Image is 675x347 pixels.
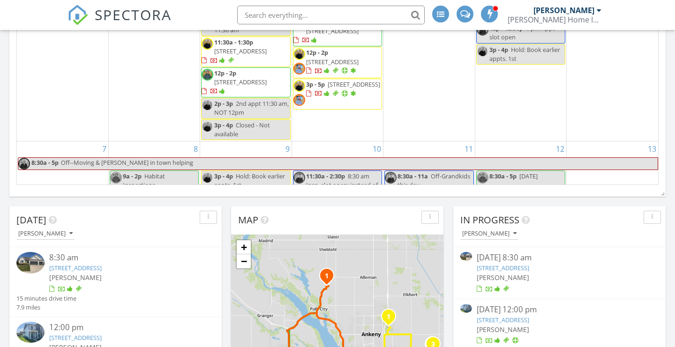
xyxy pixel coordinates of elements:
a: Go to September 13, 2025 [646,141,658,156]
a: 12p - 2p [STREET_ADDRESS] [306,48,359,74]
span: Hold: Book earlier appts. 1st [214,172,285,189]
span: 3p - 4p [214,121,233,129]
a: [DATE] 8:30 am [STREET_ADDRESS] [PERSON_NAME] [460,252,659,294]
a: [STREET_ADDRESS] [477,316,529,324]
div: 5722 NW 134th Ave, Polk City, IA 50226 [327,275,332,281]
span: [DATE] [519,172,538,180]
button: [PERSON_NAME] [16,228,75,240]
span: [STREET_ADDRESS] [328,80,380,89]
img: chrisnew_spectora.jpg [477,172,488,184]
span: In Progress [460,214,519,226]
div: 15 minutes drive time [16,294,76,303]
span: 11:30a - 1:30p [214,38,253,46]
div: [PERSON_NAME] [18,230,73,237]
a: 12p - 2p [STREET_ADDRESS] [293,47,382,78]
span: Habitat Inspections [123,172,165,189]
span: 12p - 2p [214,69,236,77]
td: Go to September 13, 2025 [567,141,658,250]
td: Go to September 8, 2025 [108,141,200,250]
span: 12p - 2p [306,48,328,57]
a: Go to September 8, 2025 [192,141,200,156]
img: chrisnew_spectora.jpg [110,172,122,184]
a: 12p - 2p [STREET_ADDRESS] [202,69,267,95]
img: timnew_spectora.jpg [293,80,305,92]
img: ben2.jpg [293,94,305,106]
img: timnew_spectora.jpg [202,172,213,184]
span: 8:30a - 5p [31,158,59,170]
span: [STREET_ADDRESS] [214,78,267,86]
a: 12p - 2p [STREET_ADDRESS] [293,16,382,47]
a: Go to September 12, 2025 [554,141,566,156]
img: ben2.jpg [293,63,305,74]
button: [PERSON_NAME] [460,228,518,240]
img: timnew_spectora.jpg [202,121,213,133]
img: 9327771%2Fcover_photos%2FlOQMN2oZ7uO5B8xbjpAX%2Fsmall.jpg [16,322,45,343]
span: [STREET_ADDRESS] [306,27,359,35]
span: [PERSON_NAME] [477,273,529,282]
span: Closed - Not available [214,121,270,138]
img: fred5.jpg [293,172,305,184]
img: timnew_spectora.jpg [202,99,213,111]
span: 1 pm Appt slot open [489,24,555,41]
div: [DATE] 12:00 pm [477,304,642,316]
span: 2nd appt 11:30 am [214,17,276,34]
a: 8:30 am [STREET_ADDRESS] [PERSON_NAME] 15 minutes drive time 7.9 miles [16,252,215,312]
a: SPECTORA [67,13,172,32]
input: Search everything... [237,6,425,24]
span: SPECTORA [95,5,172,24]
span: [PERSON_NAME] [49,273,102,282]
span: 2nd appt 11:30 am, NOT 12pm [214,99,289,117]
span: 8:30a - 5p [489,172,517,180]
span: Off--Moving & [PERSON_NAME] in town helping [61,158,193,167]
a: 3p - 5p [STREET_ADDRESS] [306,80,380,97]
div: 7.9 miles [16,303,76,312]
span: Hold: Book earlier appts. 1st [489,45,560,63]
a: 12p - 2p [STREET_ADDRESS] [293,18,359,44]
a: Zoom out [237,254,251,268]
img: chuck_updated_close.jpg [18,158,30,170]
span: 3p - 5p [306,80,325,89]
img: timnew_spectora.jpg [202,38,213,50]
span: 3p - 4p [489,45,508,54]
span: Map [238,214,258,226]
td: Go to September 12, 2025 [475,141,566,250]
img: fred5.jpg [385,172,397,184]
img: 9327771%2Fcover_photos%2FlOQMN2oZ7uO5B8xbjpAX%2Fsmall.jpg [460,304,472,313]
img: timnew_spectora.jpg [293,48,305,60]
div: [PERSON_NAME] [533,6,594,15]
span: 11:30a - 2:30p [306,172,345,180]
span: [STREET_ADDRESS] [214,47,267,55]
span: 8:30a - 11a [397,172,428,180]
div: 8:30 am [49,252,198,264]
div: 12:00 pm [49,322,198,333]
td: Go to September 7, 2025 [17,141,108,250]
a: Zoom in [237,240,251,254]
div: 1202 NE Cold Harbor Dr, Ankeny, IA 50021 [389,316,394,322]
span: 3p - 4p [214,172,233,180]
div: [PERSON_NAME] [462,230,517,237]
a: 11:30a - 1:30p [STREET_ADDRESS] [201,37,290,67]
a: [STREET_ADDRESS] [477,264,529,272]
span: 9a - 2p [123,172,142,180]
td: Go to September 11, 2025 [383,141,475,250]
span: 2p - 3p [214,99,233,108]
a: 3p - 5p [STREET_ADDRESS] [293,79,382,110]
a: [STREET_ADDRESS] [49,333,102,342]
td: Go to September 10, 2025 [292,141,383,250]
img: chrisnew_spectora.jpg [202,69,213,81]
img: timnew_spectora.jpg [477,45,488,57]
a: [DATE] 12:00 pm [STREET_ADDRESS] [PERSON_NAME] [460,304,659,346]
a: [STREET_ADDRESS] [49,264,102,272]
i: 1 [387,314,390,320]
i: 1 [325,273,329,280]
a: 11:30a - 1:30p [STREET_ADDRESS] [202,38,267,64]
div: Wiemann Home Inspection [508,15,601,24]
a: Go to September 11, 2025 [463,141,475,156]
img: 9316277%2Fcover_photos%2F3ZplAhZT0WA5o7nAwVSZ%2Fsmall.jpg [16,252,45,273]
span: [PERSON_NAME] [477,325,529,334]
span: [DATE] [16,214,46,226]
span: [STREET_ADDRESS] [306,58,359,66]
a: Go to September 10, 2025 [371,141,383,156]
span: Off-Grandkids this day [397,172,470,189]
td: Go to September 9, 2025 [200,141,292,250]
